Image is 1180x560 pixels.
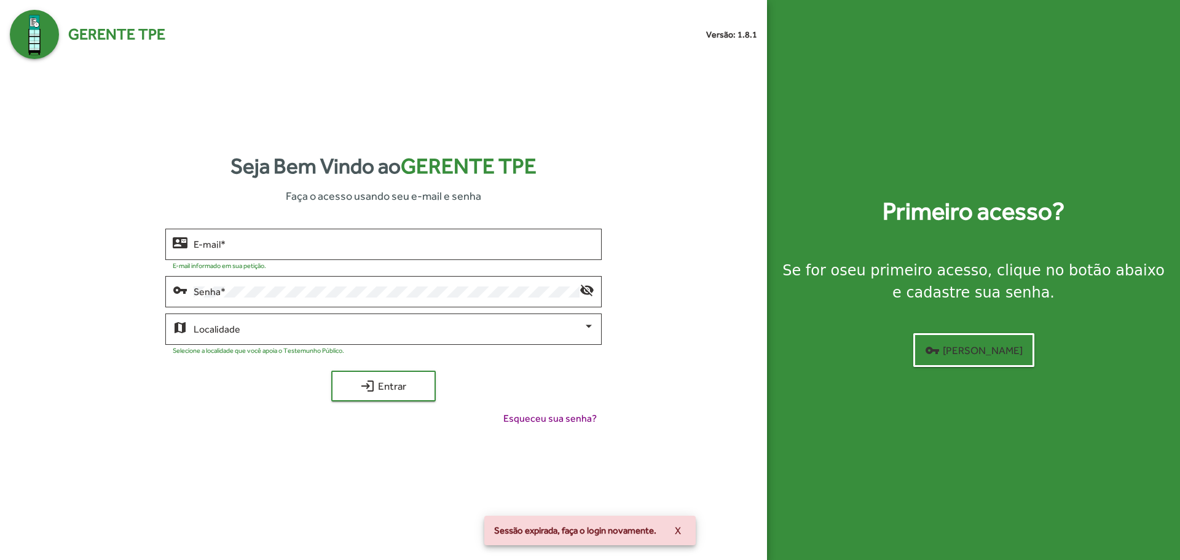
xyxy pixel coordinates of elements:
mat-icon: contact_mail [173,235,187,250]
span: Entrar [342,375,425,397]
span: Faça o acesso usando seu e-mail e senha [286,187,481,204]
mat-hint: Selecione a localidade que você apoia o Testemunho Público. [173,347,344,354]
span: X [675,519,681,542]
span: [PERSON_NAME] [925,339,1023,361]
mat-icon: vpn_key [925,343,940,358]
mat-icon: map [173,320,187,334]
button: X [665,519,691,542]
small: Versão: 1.8.1 [706,28,757,41]
strong: Seja Bem Vindo ao [230,150,537,183]
button: [PERSON_NAME] [913,333,1034,367]
div: Se for o , clique no botão abaixo e cadastre sua senha. [782,259,1165,304]
span: Gerente TPE [401,154,537,178]
span: Esqueceu sua senha? [503,411,597,426]
span: Gerente TPE [68,23,165,46]
strong: Primeiro acesso? [883,193,1064,230]
mat-icon: vpn_key [173,282,187,297]
mat-icon: visibility_off [580,282,594,297]
mat-icon: login [360,379,375,393]
strong: seu primeiro acesso [840,262,988,279]
img: Logo Gerente [10,10,59,59]
span: Sessão expirada, faça o login novamente. [494,524,656,537]
mat-hint: E-mail informado em sua petição. [173,262,266,269]
button: Entrar [331,371,436,401]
